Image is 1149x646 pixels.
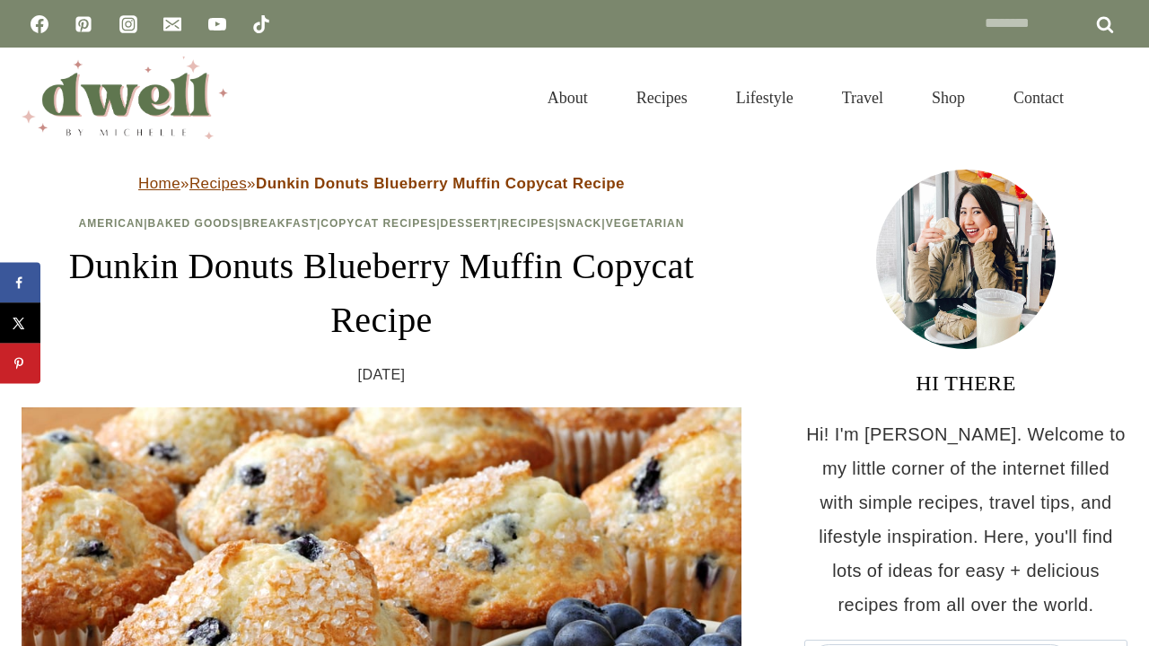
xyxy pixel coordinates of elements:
[612,66,712,129] a: Recipes
[66,6,101,42] a: Pinterest
[256,175,625,192] strong: Dunkin Donuts Blueberry Muffin Copycat Recipe
[523,66,612,129] a: About
[712,66,818,129] a: Lifestyle
[189,175,247,192] a: Recipes
[79,217,145,230] a: American
[908,66,989,129] a: Shop
[199,6,235,42] a: YouTube
[243,217,317,230] a: Breakfast
[22,240,741,347] h1: Dunkin Donuts Blueberry Muffin Copycat Recipe
[441,217,498,230] a: Dessert
[154,6,190,42] a: Email
[502,217,556,230] a: Recipes
[358,362,406,388] time: [DATE]
[22,57,228,139] img: DWELL by michelle
[243,6,279,42] a: TikTok
[523,66,1088,129] nav: Primary Navigation
[804,367,1127,399] h3: HI THERE
[559,217,602,230] a: Snack
[989,66,1088,129] a: Contact
[138,175,625,192] span: » »
[818,66,908,129] a: Travel
[22,6,57,42] a: Facebook
[110,6,146,42] a: Instagram
[606,217,685,230] a: Vegetarian
[79,217,685,230] span: | | | | | | |
[148,217,240,230] a: Baked Goods
[320,217,436,230] a: Copycat Recipes
[804,417,1127,622] p: Hi! I'm [PERSON_NAME]. Welcome to my little corner of the internet filled with simple recipes, tr...
[1097,83,1127,113] button: View Search Form
[138,175,180,192] a: Home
